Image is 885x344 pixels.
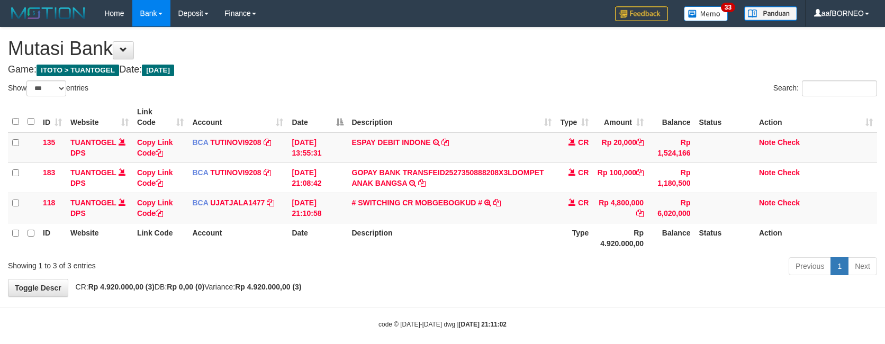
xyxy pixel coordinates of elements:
[778,168,800,177] a: Check
[556,223,593,253] th: Type
[352,198,483,207] a: # SWITCHING CR MOBGEBOGKUD #
[648,193,695,223] td: Rp 6,020,000
[848,257,877,275] a: Next
[593,132,648,163] td: Rp 20,000
[593,102,648,132] th: Amount: activate to sort column ascending
[348,102,556,132] th: Description: activate to sort column ascending
[556,102,593,132] th: Type: activate to sort column ascending
[66,132,133,163] td: DPS
[648,132,695,163] td: Rp 1,524,166
[287,162,347,193] td: [DATE] 21:08:42
[137,138,173,157] a: Copy Link Code
[133,223,188,253] th: Link Code
[348,223,556,253] th: Description
[759,168,775,177] a: Note
[235,283,301,291] strong: Rp 4.920.000,00 (3)
[66,162,133,193] td: DPS
[578,138,589,147] span: CR
[210,138,261,147] a: TUTINOVI9208
[70,138,116,147] a: TUANTOGEL
[759,138,775,147] a: Note
[287,102,347,132] th: Date: activate to sort column descending
[648,102,695,132] th: Balance
[37,65,119,76] span: ITOTO > TUANTOGEL
[192,168,208,177] span: BCA
[615,6,668,21] img: Feedback.jpg
[493,198,501,207] a: Copy # SWITCHING CR MOBGEBOGKUD # to clipboard
[39,102,66,132] th: ID: activate to sort column ascending
[459,321,507,328] strong: [DATE] 21:11:02
[578,198,589,207] span: CR
[137,198,173,218] a: Copy Link Code
[378,321,507,328] small: code © [DATE]-[DATE] dwg |
[441,138,449,147] a: Copy ESPAY DEBIT INDONE to clipboard
[593,223,648,253] th: Rp 4.920.000,00
[778,198,800,207] a: Check
[167,283,204,291] strong: Rp 0,00 (0)
[352,138,431,147] a: ESPAY DEBIT INDONE
[8,38,877,59] h1: Mutasi Bank
[352,168,544,187] a: GOPAY BANK TRANSFEID2527350888208X3LDOMPET ANAK BANGSA
[66,193,133,223] td: DPS
[133,102,188,132] th: Link Code: activate to sort column ascending
[192,198,208,207] span: BCA
[695,223,755,253] th: Status
[578,168,589,177] span: CR
[636,209,644,218] a: Copy Rp 4,800,000 to clipboard
[695,102,755,132] th: Status
[264,138,271,147] a: Copy TUTINOVI9208 to clipboard
[88,283,155,291] strong: Rp 4.920.000,00 (3)
[636,168,644,177] a: Copy Rp 100,000 to clipboard
[789,257,831,275] a: Previous
[648,223,695,253] th: Balance
[755,223,877,253] th: Action
[287,223,347,253] th: Date
[8,65,877,75] h4: Game: Date:
[830,257,848,275] a: 1
[8,256,361,271] div: Showing 1 to 3 of 3 entries
[287,132,347,163] td: [DATE] 13:55:31
[70,168,116,177] a: TUANTOGEL
[26,80,66,96] select: Showentries
[418,179,426,187] a: Copy GOPAY BANK TRANSFEID2527350888208X3LDOMPET ANAK BANGSA to clipboard
[267,198,274,207] a: Copy UJATJALA1477 to clipboard
[593,162,648,193] td: Rp 100,000
[264,168,271,177] a: Copy TUTINOVI9208 to clipboard
[287,193,347,223] td: [DATE] 21:10:58
[593,193,648,223] td: Rp 4,800,000
[39,223,66,253] th: ID
[778,138,800,147] a: Check
[684,6,728,21] img: Button%20Memo.svg
[70,198,116,207] a: TUANTOGEL
[137,168,173,187] a: Copy Link Code
[755,102,877,132] th: Action: activate to sort column ascending
[70,283,302,291] span: CR: DB: Variance:
[66,223,133,253] th: Website
[648,162,695,193] td: Rp 1,180,500
[192,138,208,147] span: BCA
[8,279,68,297] a: Toggle Descr
[188,223,287,253] th: Account
[43,168,55,177] span: 183
[43,138,55,147] span: 135
[802,80,877,96] input: Search:
[210,168,261,177] a: TUTINOVI9208
[636,138,644,147] a: Copy Rp 20,000 to clipboard
[210,198,265,207] a: UJATJALA1477
[188,102,287,132] th: Account: activate to sort column ascending
[66,102,133,132] th: Website: activate to sort column ascending
[8,80,88,96] label: Show entries
[721,3,735,12] span: 33
[773,80,877,96] label: Search:
[8,5,88,21] img: MOTION_logo.png
[142,65,174,76] span: [DATE]
[759,198,775,207] a: Note
[43,198,55,207] span: 118
[744,6,797,21] img: panduan.png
